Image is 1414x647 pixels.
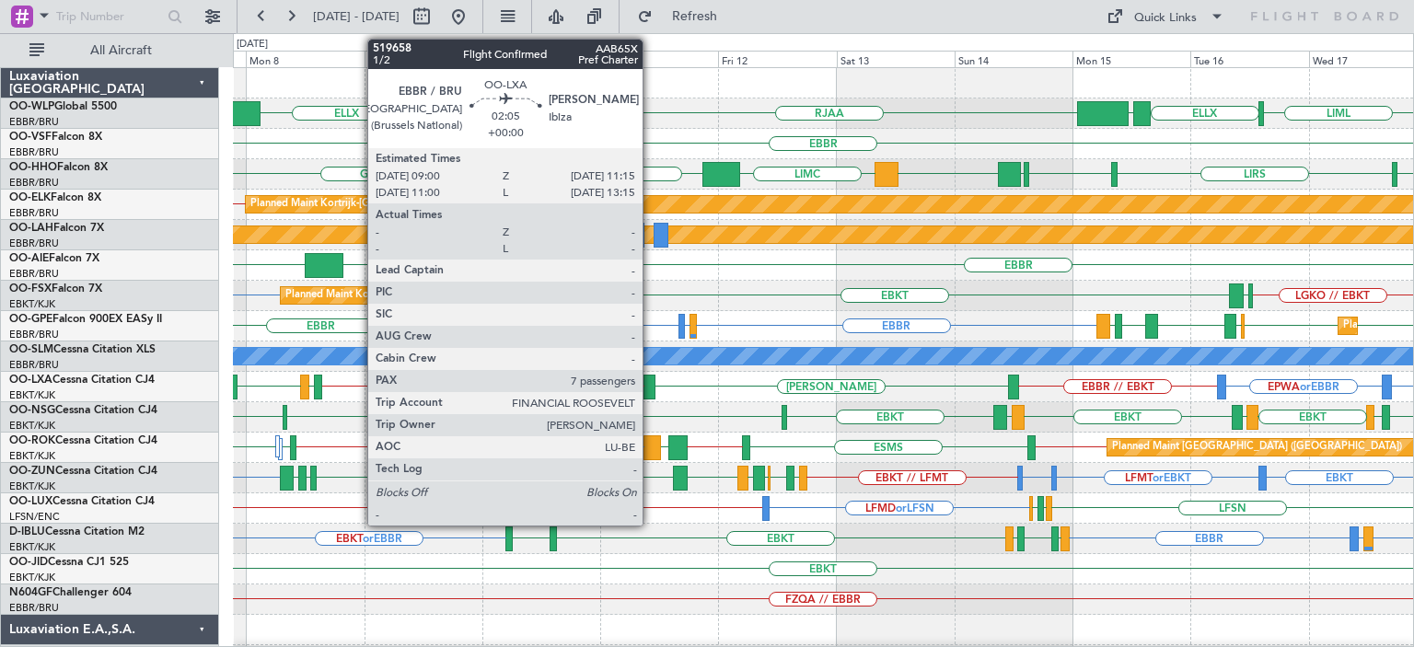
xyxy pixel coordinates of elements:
a: EBBR/BRU [9,601,59,615]
span: OO-AIE [9,253,49,264]
span: OO-NSG [9,405,55,416]
div: Mon 8 [246,51,364,67]
div: [DATE] [237,37,268,52]
a: OO-VSFFalcon 8X [9,132,102,143]
a: OO-LAHFalcon 7X [9,223,104,234]
div: Planned Maint Kortrijk-[GEOGRAPHIC_DATA] [285,282,500,309]
div: Planned Maint Kortrijk-[GEOGRAPHIC_DATA] [516,373,731,400]
a: EBBR/BRU [9,145,59,159]
a: EBBR/BRU [9,176,59,190]
a: OO-SLMCessna Citation XLS [9,344,156,355]
a: EBKT/KJK [9,479,55,493]
div: Planned Maint Kortrijk-[GEOGRAPHIC_DATA] [250,191,465,218]
div: Fri 12 [718,51,836,67]
a: OO-AIEFalcon 7X [9,253,99,264]
a: EBBR/BRU [9,358,59,372]
a: EBKT/KJK [9,449,55,463]
div: Planned Maint [GEOGRAPHIC_DATA] ([GEOGRAPHIC_DATA]) [1112,433,1402,461]
a: N604GFChallenger 604 [9,587,132,598]
div: Thu 11 [600,51,718,67]
div: Tue 16 [1190,51,1308,67]
span: OO-JID [9,557,48,568]
a: EBBR/BRU [9,115,59,129]
span: OO-LAH [9,223,53,234]
a: EBBR/BRU [9,328,59,341]
span: OO-VSF [9,132,52,143]
a: OO-ELKFalcon 8X [9,192,101,203]
span: OO-ELK [9,192,51,203]
a: OO-LXACessna Citation CJ4 [9,375,155,386]
span: OO-ZUN [9,466,55,477]
a: OO-ZUNCessna Citation CJ4 [9,466,157,477]
a: D-IBLUCessna Citation M2 [9,526,145,537]
a: EBBR/BRU [9,237,59,250]
a: EBKT/KJK [9,571,55,584]
a: EBKT/KJK [9,388,55,402]
button: All Aircraft [20,36,200,65]
span: OO-WLP [9,101,54,112]
a: OO-LUXCessna Citation CJ4 [9,496,155,507]
a: EBKT/KJK [9,540,55,554]
span: N604GF [9,587,52,598]
span: OO-HHO [9,162,57,173]
a: EBKT/KJK [9,297,55,311]
div: Mon 15 [1072,51,1190,67]
div: Quick Links [1134,9,1197,28]
span: OO-FSX [9,283,52,295]
a: OO-WLPGlobal 5500 [9,101,117,112]
span: OO-ROK [9,435,55,446]
span: [DATE] - [DATE] [313,8,400,25]
button: Quick Links [1097,2,1234,31]
input: Trip Number [56,3,162,30]
span: OO-SLM [9,344,53,355]
a: EBBR/BRU [9,206,59,220]
span: OO-LXA [9,375,52,386]
span: Refresh [656,10,734,23]
span: D-IBLU [9,526,45,537]
a: OO-NSGCessna Citation CJ4 [9,405,157,416]
span: OO-GPE [9,314,52,325]
div: Sat 13 [837,51,955,67]
a: OO-JIDCessna CJ1 525 [9,557,129,568]
span: All Aircraft [48,44,194,57]
a: OO-FSXFalcon 7X [9,283,102,295]
span: OO-LUX [9,496,52,507]
div: Tue 9 [365,51,482,67]
a: LFSN/ENC [9,510,60,524]
div: Sun 14 [955,51,1072,67]
a: OO-GPEFalcon 900EX EASy II [9,314,162,325]
a: EBKT/KJK [9,419,55,433]
a: OO-ROKCessna Citation CJ4 [9,435,157,446]
div: Wed 10 [482,51,600,67]
button: Refresh [629,2,739,31]
a: OO-HHOFalcon 8X [9,162,108,173]
a: EBBR/BRU [9,267,59,281]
